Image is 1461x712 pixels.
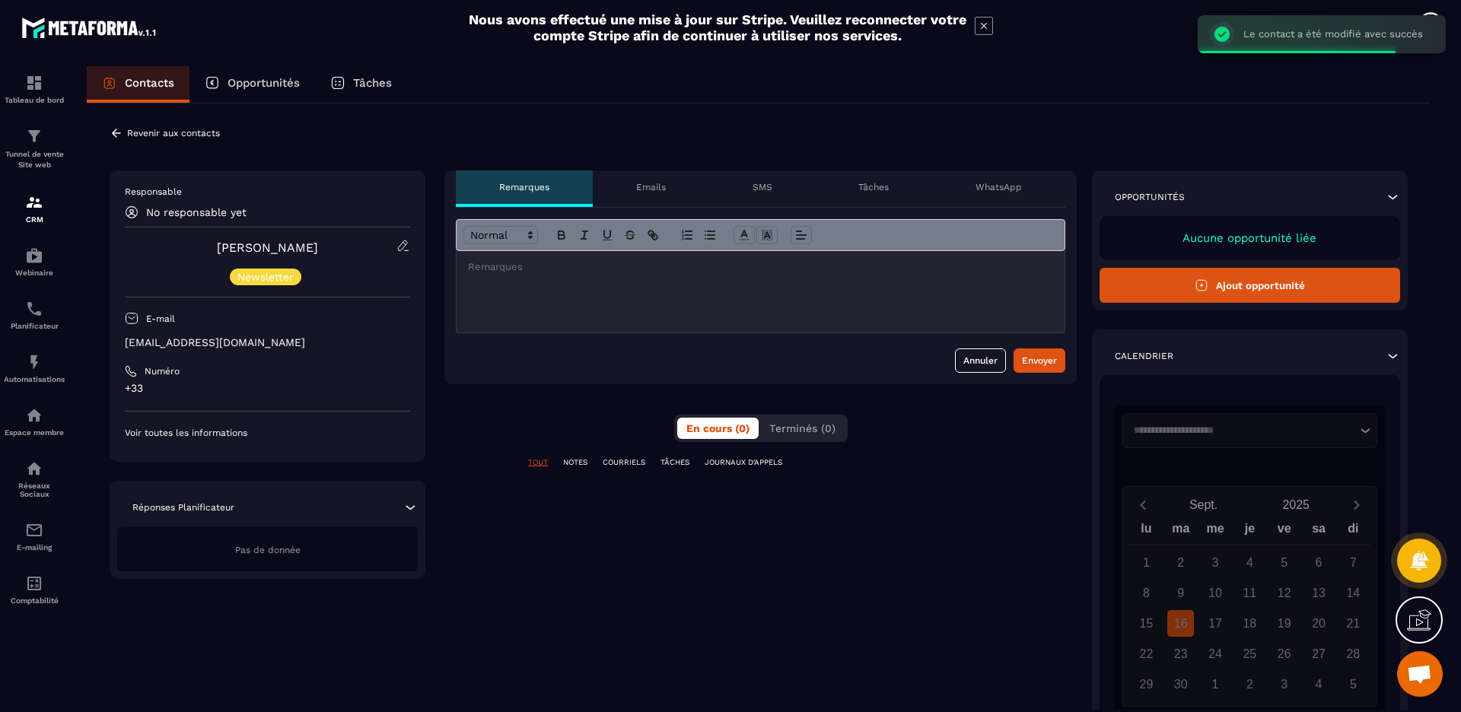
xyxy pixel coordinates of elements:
a: formationformationTableau de bord [4,62,65,116]
p: CRM [4,215,65,224]
a: formationformationTunnel de vente Site web [4,116,65,182]
span: Pas de donnée [235,545,301,555]
button: Ajout opportunité [1100,268,1400,303]
p: SMS [753,181,772,193]
img: accountant [25,574,43,593]
p: Comptabilité [4,596,65,605]
p: Réponses Planificateur [132,501,234,513]
img: scheduler [25,300,43,318]
a: [PERSON_NAME] [217,240,318,255]
p: Remarques [499,181,549,193]
a: emailemailE-mailing [4,510,65,563]
p: Réseaux Sociaux [4,482,65,498]
button: Annuler [955,348,1006,373]
button: Envoyer [1014,348,1065,373]
p: TOUT [528,457,548,468]
img: logo [21,14,158,41]
p: Revenir aux contacts [127,128,220,138]
img: formation [25,74,43,92]
a: schedulerschedulerPlanificateur [4,288,65,342]
div: Envoyer [1022,353,1057,368]
p: TÂCHES [660,457,689,468]
p: +33 [125,381,410,396]
a: Tâches [315,66,407,103]
img: automations [25,353,43,371]
p: E-mail [146,313,175,325]
p: Tâches [353,76,392,90]
img: automations [25,246,43,265]
a: Opportunités [189,66,315,103]
a: automationsautomationsEspace membre [4,395,65,448]
img: social-network [25,459,43,478]
p: Responsable [125,186,410,198]
a: accountantaccountantComptabilité [4,563,65,616]
p: Webinaire [4,269,65,277]
img: formation [25,193,43,211]
p: Voir toutes les informations [125,427,410,439]
p: Automatisations [4,375,65,383]
p: Tâches [858,181,889,193]
p: E-mailing [4,543,65,551]
a: automationsautomationsWebinaire [4,235,65,288]
img: formation [25,127,43,145]
p: Calendrier [1115,350,1173,362]
span: En cours (0) [686,422,750,434]
p: COURRIELS [603,457,645,468]
p: Emails [636,181,666,193]
p: No responsable yet [146,206,247,218]
p: Tunnel de vente Site web [4,149,65,170]
button: En cours (0) [677,418,759,439]
button: Terminés (0) [760,418,845,439]
p: Opportunités [1115,191,1185,203]
div: Ouvrir le chat [1397,651,1443,697]
p: Opportunités [228,76,300,90]
p: JOURNAUX D'APPELS [705,457,782,468]
p: Aucune opportunité liée [1115,231,1385,245]
img: email [25,521,43,539]
a: automationsautomationsAutomatisations [4,342,65,395]
p: Tableau de bord [4,96,65,104]
a: social-networksocial-networkRéseaux Sociaux [4,448,65,510]
p: Planificateur [4,322,65,330]
p: Espace membre [4,428,65,437]
p: [EMAIL_ADDRESS][DOMAIN_NAME] [125,335,410,350]
h2: Nous avons effectué une mise à jour sur Stripe. Veuillez reconnecter votre compte Stripe afin de ... [468,11,967,43]
a: Contacts [87,66,189,103]
p: Contacts [125,76,174,90]
span: Terminés (0) [769,422,836,434]
a: formationformationCRM [4,182,65,235]
p: NOTES [563,457,587,468]
p: Numéro [145,365,180,377]
p: Newsletter [237,272,294,282]
img: automations [25,406,43,424]
p: WhatsApp [976,181,1022,193]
